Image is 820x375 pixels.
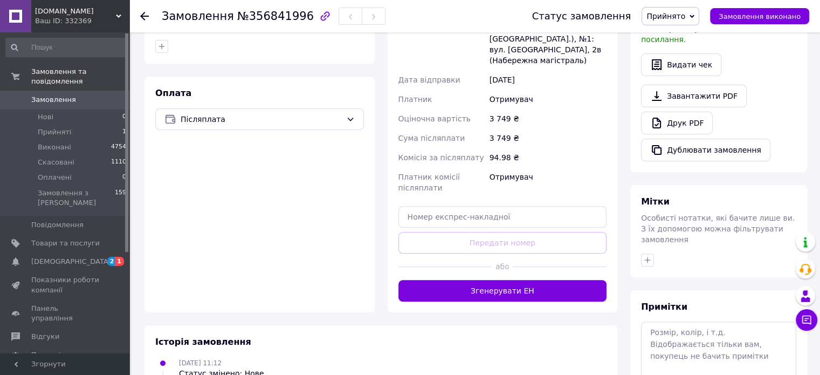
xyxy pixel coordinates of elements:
div: м. [GEOGRAPHIC_DATA] ([GEOGRAPHIC_DATA], [GEOGRAPHIC_DATA].), №1: вул. [GEOGRAPHIC_DATA], 2в (Наб... [487,8,609,70]
span: Особисті нотатки, які бачите лише ви. З їх допомогою можна фільтрувати замовлення [641,214,795,244]
button: Замовлення виконано [710,8,809,24]
span: Комісія за післяплату [398,153,484,162]
div: 94.98 ₴ [487,148,609,167]
span: Замовлення [162,10,234,23]
span: Замовлення виконано [719,12,801,21]
span: Виконані [38,142,71,152]
span: 4754 [111,142,126,152]
div: 3 749 ₴ [487,109,609,128]
span: Дата відправки [398,76,460,84]
div: Отримувач [487,167,609,197]
span: Покупці [31,350,60,360]
span: Панель управління [31,304,100,323]
div: [DATE] [487,70,609,90]
span: 2 [107,257,116,266]
span: Нові [38,112,53,122]
div: Статус замовлення [532,11,631,22]
span: diskont.org.ua [35,6,116,16]
button: Видати чек [641,53,721,76]
input: Пошук [5,38,127,57]
a: Друк PDF [641,112,713,134]
span: 1 [115,257,124,266]
div: 3 749 ₴ [487,128,609,148]
div: Ваш ID: 332369 [35,16,129,26]
div: Отримувач [487,90,609,109]
span: Скасовані [38,158,74,167]
span: Історія замовлення [155,337,251,347]
span: Замовлення [31,95,76,105]
div: Повернутися назад [140,11,149,22]
span: або [492,261,513,272]
button: Згенерувати ЕН [398,280,607,302]
button: Чат з покупцем [796,309,817,331]
span: Платник комісії післяплати [398,173,460,192]
span: Показники роботи компанії [31,275,100,295]
span: Товари та послуги [31,238,100,248]
span: У вас є 30 днів, щоб відправити запит на відгук покупцеві, скопіювавши посилання. [641,13,793,44]
span: Платник [398,95,432,104]
span: Замовлення з [PERSON_NAME] [38,188,115,208]
span: Мітки [641,196,670,207]
span: Повідомлення [31,220,84,230]
span: 159 [115,188,126,208]
input: Номер експрес-накладної [398,206,607,228]
button: Дублювати замовлення [641,139,770,161]
span: 1110 [111,158,126,167]
span: [DATE] 11:12 [179,359,222,367]
span: Прийнято [646,12,685,21]
span: Прийняті [38,127,71,137]
span: [DEMOGRAPHIC_DATA] [31,257,111,267]
span: Оціночна вартість [398,114,471,123]
span: Сума післяплати [398,134,465,142]
span: Оплачені [38,173,72,182]
span: Замовлення та повідомлення [31,67,129,86]
span: 1 [122,127,126,137]
span: Примітки [641,302,687,312]
span: Відгуки [31,332,59,342]
span: 0 [122,173,126,182]
a: Завантажити PDF [641,85,747,107]
span: №356841996 [237,10,314,23]
span: Оплата [155,88,191,98]
span: Післяплата [181,113,342,125]
span: 0 [122,112,126,122]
